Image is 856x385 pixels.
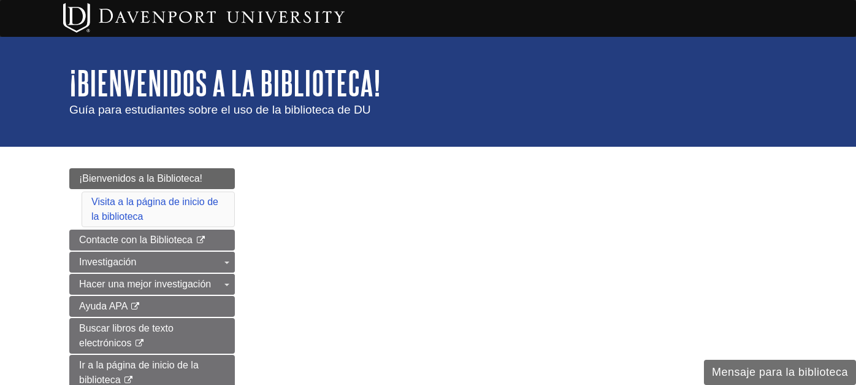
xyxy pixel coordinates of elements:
[69,230,235,251] a: Contacte con la Biblioteca
[79,323,174,348] span: Buscar libros de texto electrónicos
[130,303,140,311] i: This link opens in a new window
[69,103,371,116] span: Guía para estudiantes sobre el uso de la biblioteca de DU
[69,274,235,295] a: Hacer una mejor investigación
[69,168,235,189] a: ¡Bienvenidos a la Biblioteca!
[134,340,145,348] i: This link opens in a new window
[69,252,235,273] a: Investigación
[63,3,345,33] img: Davenport University
[704,360,856,385] button: Mensaje para la biblioteca
[79,173,202,184] span: ¡Bienvenidos a la Biblioteca!
[79,235,193,245] span: Contacte con la Biblioteca
[195,236,205,244] i: This link opens in a new window
[79,360,199,385] span: Ir a la página de inicio de la biblioteca
[69,296,235,317] a: Ayuda APA
[69,318,235,354] a: Buscar libros de texto electrónicos
[123,376,134,384] i: This link opens in a new window
[91,196,218,222] a: Visita a la página de inicio de la biblioteca
[79,257,136,267] span: Investigación
[79,279,211,289] span: Hacer una mejor investigación
[69,64,787,101] h1: ¡Bienvenidos a la Biblioteca!
[79,301,128,311] span: Ayuda APA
